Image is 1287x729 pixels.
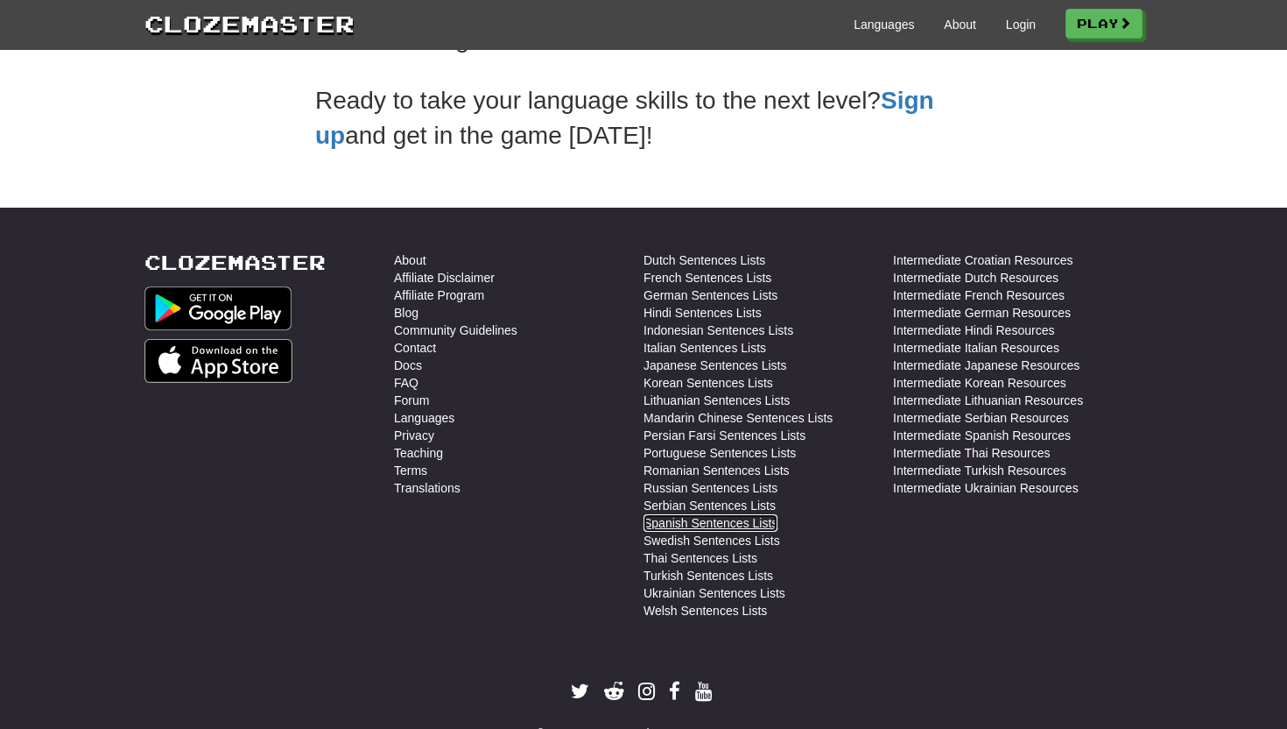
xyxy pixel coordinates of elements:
a: Intermediate Korean Resources [893,374,1066,392]
a: Romanian Sentences Lists [643,462,790,479]
a: Intermediate Spanish Resources [893,427,1071,444]
a: Portuguese Sentences Lists [643,444,796,462]
a: Japanese Sentences Lists [643,357,786,374]
a: Persian Farsi Sentences Lists [643,427,805,444]
a: Intermediate Dutch Resources [893,269,1058,287]
a: Turkish Sentences Lists [643,567,773,584]
a: Blog [394,304,418,322]
a: Affiliate Disclaimer [394,269,495,287]
a: French Sentences Lists [643,269,771,287]
a: Login [1006,16,1036,33]
a: Sign up [315,87,934,149]
a: Affiliate Program [394,287,484,304]
a: Intermediate Hindi Resources [893,322,1054,339]
a: Translations [394,479,461,497]
a: Clozemaster [144,251,326,273]
img: Get it on Google Play [144,287,292,330]
a: Forum [394,392,429,409]
a: Korean Sentences Lists [643,374,773,392]
a: Privacy [394,427,434,444]
a: Ukrainian Sentences Lists [643,584,785,602]
a: Mandarin Chinese Sentences Lists [643,409,833,427]
a: About [394,251,426,269]
a: Hindi Sentences Lists [643,304,762,322]
a: Play [1065,9,1143,39]
a: Contact [394,339,436,357]
img: Get it on App Store [144,339,292,383]
a: Community Guidelines [394,322,517,339]
a: Intermediate Japanese Resources [893,357,1080,374]
a: Intermediate Thai Resources [893,444,1051,462]
a: Clozemaster [144,7,355,39]
a: Languages [854,16,914,33]
a: Intermediate Ukrainian Resources [893,479,1079,497]
p: Ready to take your language skills to the next level? and get in the game [DATE]! [315,83,972,153]
a: Swedish Sentences Lists [643,532,780,549]
a: Russian Sentences Lists [643,479,777,497]
a: Intermediate German Resources [893,304,1071,322]
a: Lithuanian Sentences Lists [643,392,790,409]
a: Intermediate Italian Resources [893,339,1059,357]
a: Terms [394,462,427,479]
a: Docs [394,357,422,374]
a: FAQ [394,374,418,392]
a: Intermediate Serbian Resources [893,409,1069,427]
a: Languages [394,409,454,427]
a: German Sentences Lists [643,287,777,304]
a: Intermediate Turkish Resources [893,462,1066,479]
a: Indonesian Sentences Lists [643,322,793,339]
a: Italian Sentences Lists [643,339,766,357]
a: Serbian Sentences Lists [643,497,776,514]
a: Teaching [394,444,443,462]
a: Intermediate Lithuanian Resources [893,392,1083,409]
a: About [944,16,976,33]
a: Thai Sentences Lists [643,549,757,567]
a: Intermediate Croatian Resources [893,251,1072,269]
a: Intermediate French Resources [893,287,1065,304]
a: Dutch Sentences Lists [643,251,765,269]
a: Welsh Sentences Lists [643,602,767,619]
a: Spanish Sentences Lists [643,514,777,532]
